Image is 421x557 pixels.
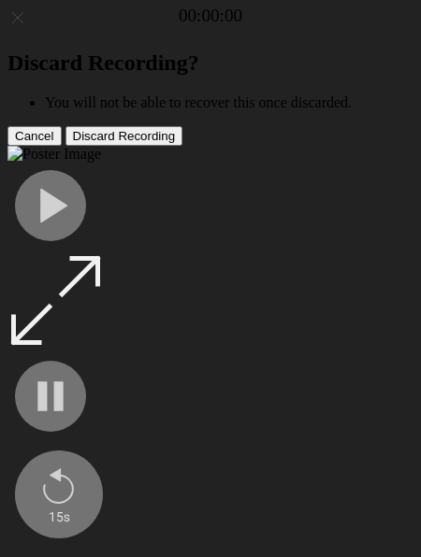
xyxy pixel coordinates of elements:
h2: Discard Recording? [7,50,414,76]
button: Discard Recording [65,126,183,146]
li: You will not be able to recover this once discarded. [45,94,414,111]
img: Poster Image [7,146,101,163]
button: Cancel [7,126,62,146]
a: 00:00:00 [179,6,242,26]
